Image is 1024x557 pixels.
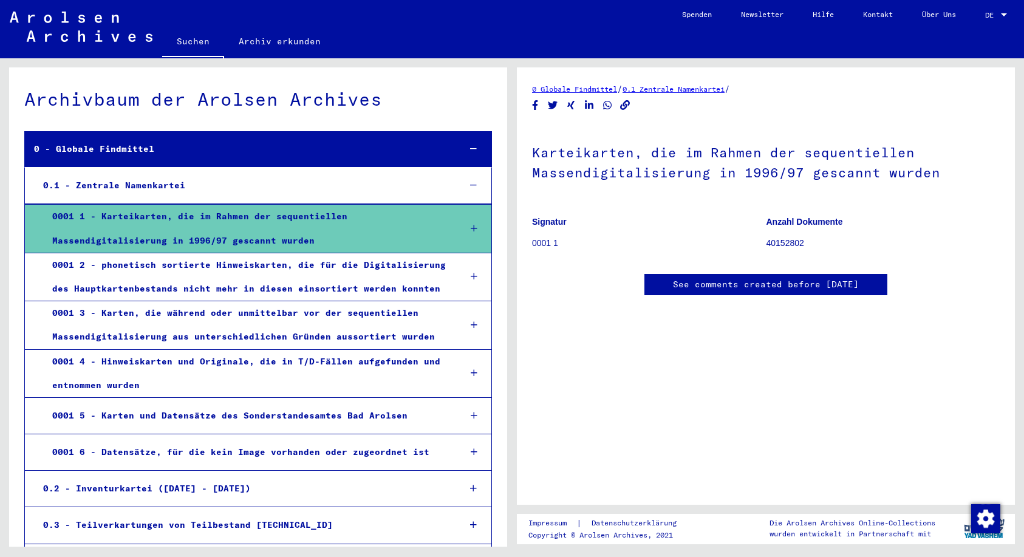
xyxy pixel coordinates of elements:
img: yv_logo.png [961,513,1007,544]
span: DE [985,11,998,19]
span: / [725,83,730,94]
img: Arolsen_neg.svg [10,12,152,42]
div: 0001 3 - Karten, die während oder unmittelbar vor der sequentiellen Massendigitalisierung aus unt... [43,301,450,349]
a: 0.1 Zentrale Namenkartei [623,84,725,94]
span: / [617,83,623,94]
button: Share on Xing [565,98,578,113]
img: Zustimmung ändern [971,504,1000,533]
b: Anzahl Dokumente [766,217,843,227]
a: See comments created before [DATE] [673,278,859,291]
a: Datenschutzerklärung [582,517,691,530]
div: 0.1 - Zentrale Namenkartei [34,174,450,197]
div: Archivbaum der Arolsen Archives [24,86,492,113]
div: 0 - Globale Findmittel [25,137,450,161]
a: Suchen [162,27,224,58]
button: Share on Facebook [529,98,542,113]
p: 40152802 [766,237,1000,250]
p: 0001 1 [532,237,766,250]
a: Archiv erkunden [224,27,335,56]
a: Impressum [528,517,576,530]
div: 0.3 - Teilverkartungen von Teilbestand [TECHNICAL_ID] [34,513,450,537]
div: 0.2 - Inventurkartei ([DATE] - [DATE]) [34,477,450,501]
button: Copy link [619,98,632,113]
div: 0001 1 - Karteikarten, die im Rahmen der sequentiellen Massendigitalisierung in 1996/97 gescannt ... [43,205,450,252]
p: wurden entwickelt in Partnerschaft mit [770,528,935,539]
p: Copyright © Arolsen Archives, 2021 [528,530,691,541]
p: Die Arolsen Archives Online-Collections [770,518,935,528]
button: Share on LinkedIn [583,98,596,113]
div: 0001 4 - Hinweiskarten und Originale, die in T/D-Fällen aufgefunden und entnommen wurden [43,350,450,397]
button: Share on WhatsApp [601,98,614,113]
div: | [528,517,691,530]
div: 0001 2 - phonetisch sortierte Hinweiskarten, die für die Digitalisierung des Hauptkartenbestands ... [43,253,450,301]
div: 0001 5 - Karten und Datensätze des Sonderstandesamtes Bad Arolsen [43,404,450,428]
b: Signatur [532,217,567,227]
div: Zustimmung ändern [971,504,1000,533]
button: Share on Twitter [547,98,559,113]
a: 0 Globale Findmittel [532,84,617,94]
h1: Karteikarten, die im Rahmen der sequentiellen Massendigitalisierung in 1996/97 gescannt wurden [532,125,1000,198]
div: 0001 6 - Datensätze, für die kein Image vorhanden oder zugeordnet ist [43,440,450,464]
